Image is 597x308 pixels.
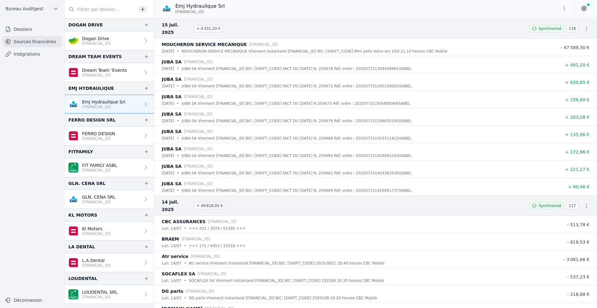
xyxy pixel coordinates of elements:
[177,170,179,176] div: •
[182,187,412,194] p: JUBA SA Virement [FINANCIAL_ID] BIC: [SWIFT_CODE] FACT DU [DATE] N. 250689 Réf. ordre : 202507151...
[162,218,206,225] p: CBC ASSURANCES
[184,76,213,82] p: [FINANCIAL_ID]
[539,26,561,31] span: Synchronisé
[162,110,182,118] p: JUBA SA
[162,58,182,66] p: JUBA SA
[68,53,122,60] div: DREAM TEAM EVENTS
[68,289,78,299] img: BNP_BE_BUSINESS_GEBABEBB.png
[162,21,192,36] span: 15 juil. 2025
[65,158,154,177] a: FIT FAMILY ASBL [FINANCIAL_ID]
[82,295,118,300] p: [FINANCIAL_ID]
[184,225,186,232] div: •
[162,41,247,48] p: MOUCHERON SERVICE MECANIQUE
[565,80,590,85] span: + 630,85 €
[65,190,154,209] a: GLN. CENA SRL [FINANCIAL_ID]
[6,6,43,12] span: Bureau Auditgest
[162,93,182,100] p: JUBA SA
[208,218,237,225] p: [FINANCIAL_ID]
[82,168,117,173] p: [FINANCIAL_ID]
[189,260,384,266] p: Atr service Virement instantané [FINANCIAL_ID] BIC: [SWIFT_CODE] 2025-0021 20.46 heures CBC Mobile
[68,21,103,29] div: DOGAN DRIVE
[184,111,213,117] p: [FINANCIAL_ID]
[177,66,179,72] div: •
[68,36,78,46] img: crelan.png
[2,48,62,60] a: Intégrations
[565,62,590,67] span: + 491,20 €
[2,36,62,47] a: Sources financières
[68,226,78,236] img: belfius.png
[162,153,174,159] p: [DATE]
[567,222,590,227] span: - 513,78 €
[182,66,412,72] p: JUBA SA Virement [FINANCIAL_ID] BIC: [SWIFT_CODE] FACT DU [DATE] N. 250678 Réf. ordre : 202507151...
[65,222,154,240] a: Kl Motors [FINANCIAL_ID]
[566,25,578,32] span: 118
[68,148,93,155] div: FITFAMILY
[162,253,188,260] p: Atr service
[162,187,174,194] p: [DATE]
[68,99,78,109] img: CBC_CREGBEBB.png
[567,274,590,279] span: - 537,23 €
[82,162,117,168] p: FIT FAMILY ASBL
[82,226,111,232] p: Kl Motors
[82,99,125,105] p: Emj Hydraulique Srl
[567,240,590,245] span: - 819,53 €
[2,295,62,305] button: Déconnexion
[182,170,412,176] p: JUBA SA Virement [FINANCIAL_ID] BIC: [SWIFT_CODE] FACT DU [DATE] N. 250682 Réf. ordre : 202507151...
[177,48,179,54] div: •
[82,263,111,268] p: [FINANCIAL_ID]
[82,67,127,73] p: Dream Team 'Events
[68,243,95,251] div: LA DENTAL
[162,225,182,232] p: lun. 14/07
[65,253,154,272] a: L.A Dental [FINANCIAL_ID]
[162,100,174,107] p: [DATE]
[82,104,125,109] p: [FINANCIAL_ID]
[184,181,213,187] p: [FINANCIAL_ID]
[82,231,111,236] p: [FINANCIAL_ID]
[175,2,225,10] p: Emj Hydraulique Srl
[162,243,182,249] p: lun. 14/07
[82,194,116,200] p: GLN. CENA SRL
[162,83,174,89] p: [DATE]
[162,128,182,135] p: JUBA SA
[182,100,410,107] p: JUBA SA Virement [FINANCIAL_ID] BIC: [SWIFT_CODE] FACT DU [DATE] N 250673 Réf. ordre : 2025071513...
[177,187,179,194] div: •
[162,235,179,243] p: BRAEM
[186,288,214,294] p: [FINANCIAL_ID]
[567,292,590,297] span: - 218,88 €
[68,211,97,219] div: KL MOTORS
[68,131,78,141] img: belfius.png
[189,225,246,232] p: +++ 331 / 3079 / 61592 +++
[568,184,590,189] span: + 90,46 €
[177,118,179,124] div: •
[184,243,186,249] div: •
[182,153,412,159] p: JUBA SA Virement [FINANCIAL_ID] BIC: [SWIFT_CODE] FACT DU [DATE] N. 250683 Réf. ordre : 202507151...
[162,260,182,266] p: lun. 14/07
[184,94,213,100] p: [FINANCIAL_ID]
[565,167,590,172] span: + 221,27 €
[68,258,78,268] img: belfius.png
[162,278,182,284] p: lun. 14/07
[162,135,174,141] p: [DATE]
[82,73,127,78] p: [FINANCIAL_ID]
[184,295,186,301] div: •
[82,136,115,141] p: [FINANCIAL_ID]
[565,115,590,120] span: + 203,28 €
[82,131,115,137] p: FERRO DESIGN
[184,163,213,169] p: [FINANCIAL_ID]
[177,135,179,141] div: •
[2,24,62,35] a: Dossiers
[65,95,154,113] a: Emj Hydraulique Srl [FINANCIAL_ID]
[189,278,384,284] p: SOCAFLEX SA Virement instantané [FINANCIAL_ID] BIC: [SWIFT_CODE] 252308 20.35 heures CBC Mobile
[162,170,174,176] p: [DATE]
[162,270,195,278] p: SOCAFLEX SA
[2,4,62,14] button: Bureau Auditgest
[189,295,377,301] p: DG parts Virement instantané [FINANCIAL_ID] BIC: [SWIFT_CODE] 2505109 20.26 heures CBC Mobile
[184,59,213,65] p: [FINANCIAL_ID]
[162,287,183,295] p: DG parts
[162,145,182,153] p: JUBA SA
[68,85,114,92] div: EMJ HYDRAULIQUE
[561,45,590,50] span: - 47 589,30 €
[182,48,447,54] p: MOUCHERON SERVICE MECANIQUE Virement instantané [FINANCIAL_ID] BIC: [SWIFT_CODE] Mini pelle Volvo...
[565,149,590,154] span: + 172,96 €
[198,271,226,277] p: [FINANCIAL_ID]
